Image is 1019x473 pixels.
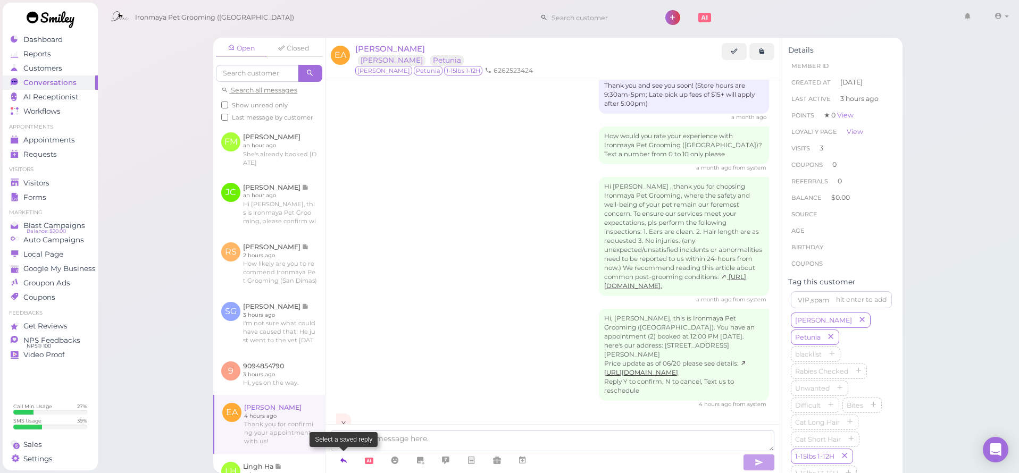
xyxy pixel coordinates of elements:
a: Customers [3,61,98,75]
span: NPS Feedbacks [23,336,80,345]
a: Conversations [3,75,98,90]
div: How would you rate your experience with Ironmaya Pet Grooming ([GEOGRAPHIC_DATA])? Text a number ... [599,126,769,164]
span: Forms [23,193,46,202]
a: Groupon Ads [3,276,98,290]
span: Sales [23,440,42,449]
span: Unwanted [793,384,832,392]
div: Hi [PERSON_NAME] , thank you for choosing Ironmaya Pet Grooming, where the safety and well-being ... [599,177,769,295]
span: Workflows [23,107,61,116]
a: Requests [3,147,98,162]
span: Petunia [793,333,823,341]
a: Local Page [3,247,98,261]
span: Source [791,210,817,218]
span: Referrals [791,178,828,185]
span: 3 hours ago [840,94,879,104]
span: Bites [845,401,865,409]
span: Created At [791,79,831,86]
span: Local Page [23,250,63,259]
a: Forms [3,190,98,205]
a: [URL][DOMAIN_NAME] [604,360,747,376]
a: NPS Feedbacks NPS® 100 [3,333,98,348]
input: VIP,spam [791,291,892,308]
span: Reports [23,49,51,58]
a: View [837,111,854,119]
span: EA [331,46,350,65]
input: Show unread only [221,102,228,108]
span: Ironmaya Pet Grooming ([GEOGRAPHIC_DATA]) [135,3,294,32]
span: Dashboard [23,35,63,44]
span: Birthday [791,243,823,251]
a: [PERSON_NAME] [PERSON_NAME] Petunia [355,44,469,65]
span: Coupons [791,161,823,168]
span: 07/25/2025 02:43pm [696,164,733,171]
a: [PERSON_NAME] [358,55,425,65]
li: Appointments [3,123,98,131]
a: Sales [3,437,98,452]
span: Loyalty page [791,128,837,136]
div: 39 % [77,417,87,424]
span: Balance [791,194,823,201]
a: Closed [268,40,319,56]
div: Call Min. Usage [13,403,52,410]
input: Last message by customer [221,114,228,121]
span: Member ID [791,62,829,70]
a: [URL][DOMAIN_NAME]. [604,273,746,290]
a: Visitors [3,176,98,190]
span: Cat Short Hair [793,435,843,443]
input: Search customer [216,65,298,82]
span: Coupons [791,260,823,267]
li: Feedbacks [3,309,98,317]
a: Dashboard [3,32,98,47]
span: Cat Long Hair [793,418,842,426]
span: Visits [791,145,810,152]
span: NPS® 100 [27,342,51,350]
a: Auto Campaigns [3,233,98,247]
a: View [847,128,863,136]
span: Show unread only [232,102,288,109]
span: Visitors [23,179,49,188]
div: Open Intercom Messenger [983,437,1008,462]
span: Customers [23,64,62,73]
a: Video Proof [3,348,98,362]
a: Google My Business [3,261,98,276]
a: Search all messages [221,86,297,94]
span: [DATE] [840,78,863,87]
div: 27 % [77,403,87,410]
li: 6262523424 [482,66,536,75]
li: 0 [788,156,895,173]
span: from system [733,401,766,408]
span: Requests [23,150,57,159]
span: Google My Business [23,264,96,273]
span: blacklist [793,350,824,358]
span: Appointments [23,136,75,145]
a: Reports [3,47,98,61]
span: Groupon Ads [23,278,70,288]
span: Last message by customer [232,114,313,121]
span: ★ 0 [824,111,854,119]
span: $0.00 [831,193,850,201]
span: [PERSON_NAME] [793,316,854,324]
span: age [791,227,805,234]
a: Open [216,40,267,57]
span: [PERSON_NAME] [355,44,425,54]
li: 0 [788,173,895,190]
div: Tag this customer [788,277,895,286]
div: Details [788,46,895,55]
span: Get Reviews [23,322,68,331]
div: SMS Usage [13,417,41,424]
span: Difficult [793,401,823,409]
span: [PERSON_NAME] [355,66,412,75]
a: Settings [3,452,98,466]
span: from system [733,164,766,171]
a: Workflows [3,104,98,119]
div: hit enter to add [836,295,887,305]
div: Hi [PERSON_NAME], this is Ironmaya Pet Grooming. Your fur baby is/are ready for pick up! Thank yo... [599,58,769,114]
span: Auto Campaigns [23,235,84,244]
span: 08/30/2025 11:12am [699,401,733,408]
span: Settings [23,454,53,463]
li: Marketing [3,209,98,216]
span: AI Receptionist [23,92,78,102]
div: Y [336,413,351,434]
span: 07/25/2025 02:44pm [696,296,733,303]
span: Blast Campaigns [23,221,85,230]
